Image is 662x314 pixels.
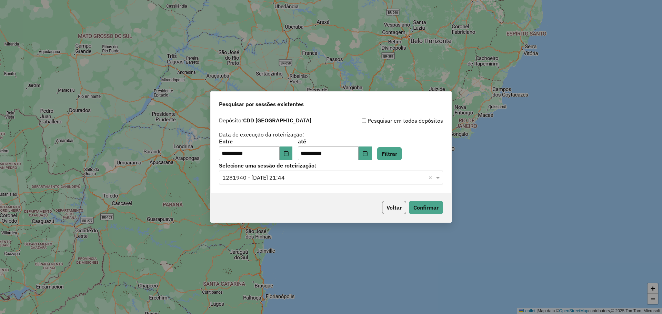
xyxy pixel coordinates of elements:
span: Pesquisar por sessões existentes [219,100,304,108]
div: Pesquisar em todos depósitos [331,117,443,125]
label: Data de execução da roteirização: [219,130,304,139]
label: até [298,137,371,145]
button: Voltar [382,201,406,214]
label: Selecione uma sessão de roteirização: [219,161,443,170]
label: Entre [219,137,292,145]
button: Filtrar [377,147,402,160]
strong: CDD [GEOGRAPHIC_DATA] [243,117,311,124]
button: Confirmar [409,201,443,214]
button: Choose Date [280,146,293,160]
label: Depósito: [219,116,311,124]
button: Choose Date [359,146,372,160]
span: Clear all [429,173,434,182]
